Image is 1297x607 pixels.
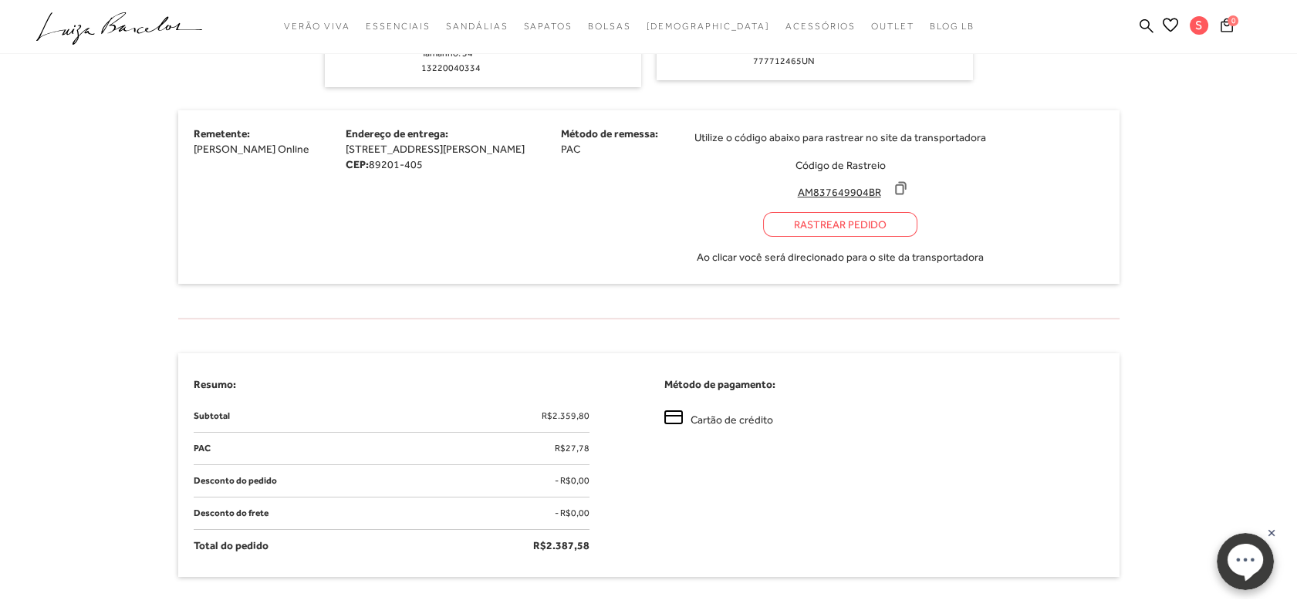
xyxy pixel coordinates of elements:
span: Ao clicar você será direcionado para o site da transportadora [697,249,984,265]
span: [PERSON_NAME] Online [194,143,309,155]
span: Sapatos [523,21,572,32]
span: Desconto do pedido [194,473,277,489]
a: noSubCategoriesText [523,12,572,41]
span: 89201-405 [369,158,423,170]
a: noSubCategoriesText [646,12,770,41]
span: Acessórios [785,21,856,32]
span: PAC [194,440,211,457]
span: R$0,00 [560,475,589,486]
span: Total do pedido [194,538,269,554]
span: R$2.387,58 [533,538,589,554]
a: noSubCategoriesText [785,12,856,41]
span: Outlet [871,21,914,32]
span: Essenciais [366,21,431,32]
span: [DEMOGRAPHIC_DATA] [646,21,770,32]
a: noSubCategoriesText [446,12,508,41]
span: Utilize o código abaixo para rastrear no site da transportadora [694,130,986,145]
h4: Resumo: [194,376,633,393]
a: noSubCategoriesText [871,12,914,41]
button: S [1183,15,1216,39]
span: BLOG LB [930,21,974,32]
span: 13220040334 [421,62,481,73]
span: Bolsas [588,21,631,32]
a: Rastrear Pedido [763,212,917,237]
span: Verão Viva [284,21,350,32]
span: PAC [561,143,580,155]
span: 777712465UN [753,56,814,66]
h4: Método de pagamento: [664,376,1104,393]
span: Sandálias [446,21,508,32]
a: noSubCategoriesText [588,12,631,41]
a: noSubCategoriesText [366,12,431,41]
span: Desconto do frete [194,505,269,521]
span: Cartão de crédito [691,412,773,428]
span: Endereço de entrega: [346,127,448,140]
span: [STREET_ADDRESS][PERSON_NAME] [346,143,525,155]
strong: CEP: [346,158,369,170]
span: S [1190,16,1208,35]
a: BLOG LB [930,12,974,41]
span: R$0,00 [560,508,589,518]
span: Método de remessa: [561,127,658,140]
span: Código de Rastreio [795,159,886,171]
span: R$27,78 [555,440,589,457]
span: - [555,475,559,486]
button: 0 [1216,17,1238,38]
span: Remetente: [194,127,250,140]
a: noSubCategoriesText [284,12,350,41]
span: - [555,508,559,518]
span: R$2.359,80 [542,408,589,424]
span: 0 [1228,15,1238,26]
span: Subtotal [194,408,230,424]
